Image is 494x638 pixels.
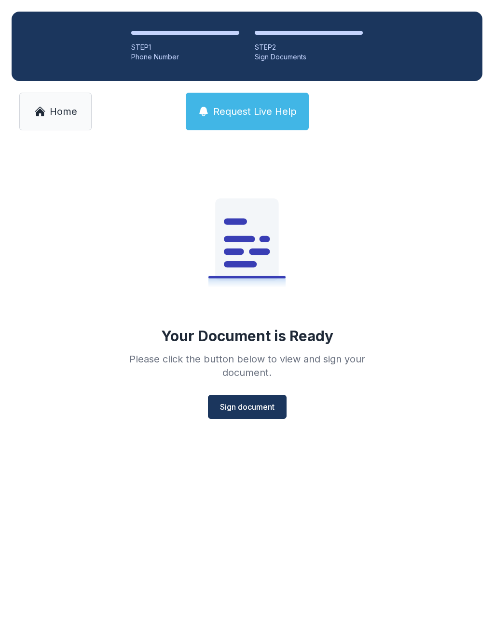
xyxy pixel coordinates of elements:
div: STEP 1 [131,42,239,52]
span: Home [50,105,77,118]
span: Request Live Help [213,105,297,118]
div: Sign Documents [255,52,363,62]
span: Sign document [220,401,274,413]
div: Phone Number [131,52,239,62]
div: STEP 2 [255,42,363,52]
div: Please click the button below to view and sign your document. [108,352,386,379]
div: Your Document is Ready [161,327,333,345]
